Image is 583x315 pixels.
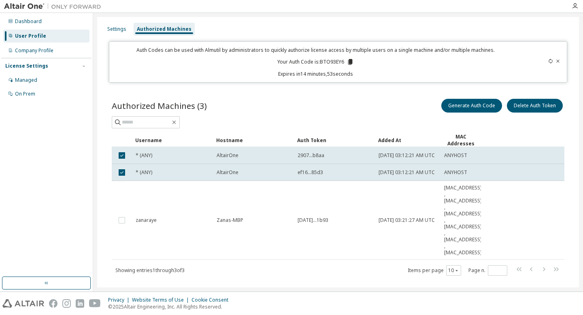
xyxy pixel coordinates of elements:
[76,299,84,308] img: linkedin.svg
[115,267,185,274] span: Showing entries 1 through 3 of 3
[108,297,132,303] div: Privacy
[408,265,461,276] span: Items per page
[15,33,46,39] div: User Profile
[112,100,207,111] span: Authorized Machines (3)
[379,169,435,176] span: [DATE] 03:12:21 AM UTC
[89,299,101,308] img: youtube.svg
[132,297,191,303] div: Website Terms of Use
[379,152,435,159] span: [DATE] 03:12:21 AM UTC
[217,169,238,176] span: AltairOne
[114,47,517,53] p: Auth Codes can be used with Almutil by administrators to quickly authorize license access by mult...
[448,267,459,274] button: 10
[5,63,48,69] div: License Settings
[136,217,157,223] span: zanaraye
[444,133,478,147] div: MAC Addresses
[4,2,105,11] img: Altair One
[49,299,57,308] img: facebook.svg
[15,91,35,97] div: On Prem
[191,297,233,303] div: Cookie Consent
[444,185,482,256] span: [MAC_ADDRESS] , [MAC_ADDRESS] , [MAC_ADDRESS] , [MAC_ADDRESS] , [MAC_ADDRESS] , [MAC_ADDRESS]
[15,47,53,54] div: Company Profile
[378,134,437,147] div: Added At
[15,18,42,25] div: Dashboard
[2,299,44,308] img: altair_logo.svg
[216,134,291,147] div: Hostname
[217,217,243,223] span: Zanas-MBP
[298,152,324,159] span: 2907...b8aa
[297,134,372,147] div: Auth Token
[136,169,152,176] span: * (ANY)
[379,217,435,223] span: [DATE] 03:21:27 AM UTC
[15,77,37,83] div: Managed
[217,152,238,159] span: AltairOne
[277,58,354,66] p: Your Auth Code is: BTO93EY6
[136,152,152,159] span: * (ANY)
[108,303,233,310] p: © 2025 Altair Engineering, Inc. All Rights Reserved.
[444,152,467,159] span: ANYHOST
[441,99,502,113] button: Generate Auth Code
[114,70,517,77] p: Expires in 14 minutes, 53 seconds
[507,99,563,113] button: Delete Auth Token
[107,26,126,32] div: Settings
[137,26,191,32] div: Authorized Machines
[298,217,328,223] span: [DATE]...1b93
[468,265,507,276] span: Page n.
[444,169,467,176] span: ANYHOST
[62,299,71,308] img: instagram.svg
[135,134,210,147] div: Username
[298,169,323,176] span: ef16...85d3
